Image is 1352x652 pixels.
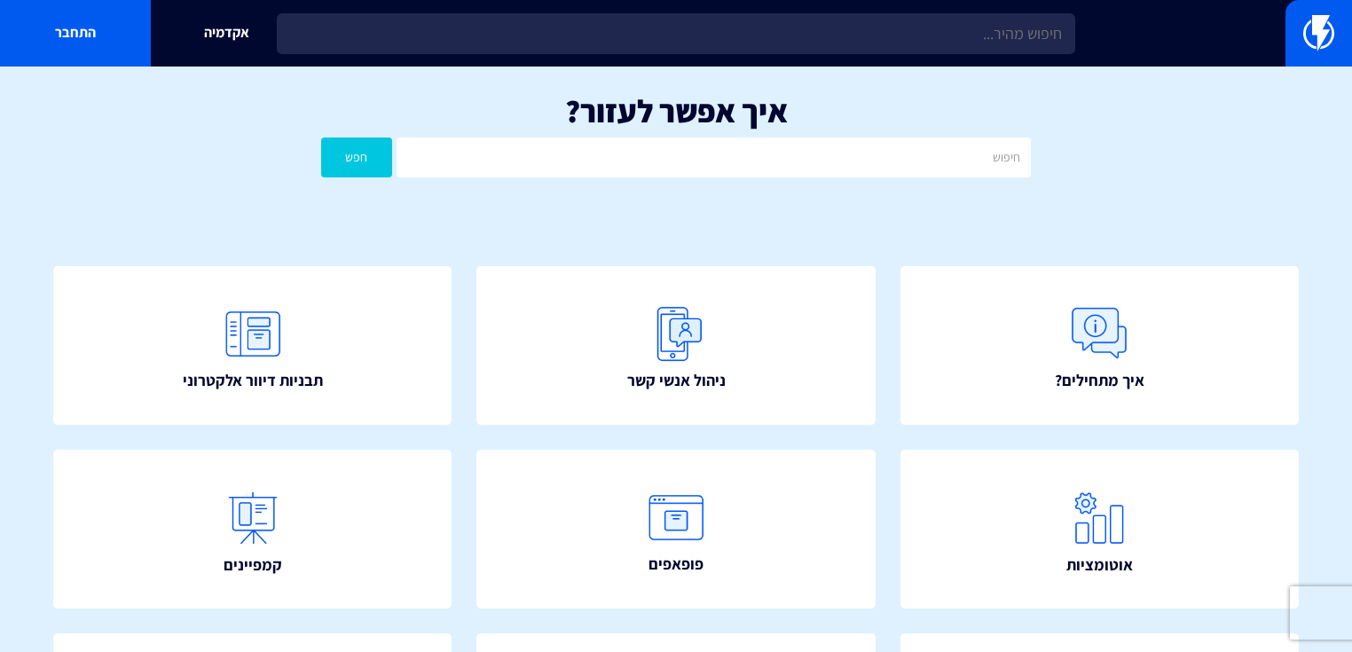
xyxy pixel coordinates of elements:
[648,553,704,576] span: פופאפים
[27,93,1325,129] h1: איך אפשר לעזור?
[53,450,452,609] a: קמפיינים
[476,266,875,425] a: ניהול אנשי קשר
[1055,369,1144,392] span: איך מתחילים?
[397,137,1031,177] input: חיפוש
[900,450,1299,609] a: אוטומציות
[900,266,1299,425] a: איך מתחילים?
[277,13,1075,54] input: חיפוש מהיר...
[321,137,392,177] button: חפש
[1066,554,1133,577] span: אוטומציות
[224,554,282,577] span: קמפיינים
[183,369,323,392] span: תבניות דיוור אלקטרוני
[627,369,726,392] span: ניהול אנשי קשר
[53,266,452,425] a: תבניות דיוור אלקטרוני
[476,450,875,609] a: פופאפים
